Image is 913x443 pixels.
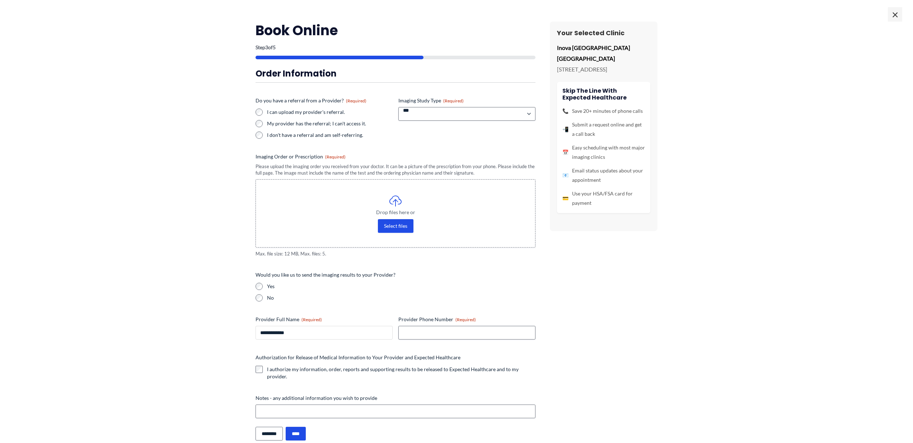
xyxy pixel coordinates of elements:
label: My provider has the referral; I can't access it. [267,120,393,127]
li: Use your HSA/FSA card for payment [562,189,645,208]
label: I authorize my information, order, reports and supporting results to be released to Expected Heal... [267,366,535,380]
legend: Authorization for Release of Medical Information to Your Provider and Expected Healthcare [256,354,460,361]
span: Drop files here or [270,210,521,215]
label: Yes [267,283,535,290]
label: Notes - any additional information you wish to provide [256,394,535,402]
div: Please upload the imaging order you received from your doctor. It can be a picture of the prescri... [256,163,535,176]
li: Email status updates about your appointment [562,166,645,185]
p: Step of [256,45,535,50]
label: Provider Full Name [256,316,393,323]
label: No [267,294,535,301]
li: Submit a request online and get a call back [562,120,645,139]
span: 📲 [562,125,568,134]
span: 📧 [562,171,568,180]
span: 5 [273,44,276,50]
p: Inova [GEOGRAPHIC_DATA] [GEOGRAPHIC_DATA] [557,42,650,64]
span: (Required) [325,154,346,160]
h2: Book Online [256,22,535,39]
legend: Would you like us to send the imaging results to your Provider? [256,271,395,278]
span: (Required) [346,98,366,103]
h4: Skip the line with Expected Healthcare [562,87,645,101]
span: 3 [265,44,268,50]
span: Max. file size: 12 MB, Max. files: 5. [256,250,535,257]
button: select files, imaging order or prescription(required) [378,219,413,233]
p: [STREET_ADDRESS] [557,64,650,75]
legend: Do you have a referral from a Provider? [256,97,366,104]
li: Easy scheduling with most major imaging clinics [562,143,645,162]
label: Imaging Order or Prescription [256,153,535,160]
span: 📞 [562,106,568,116]
span: 📅 [562,148,568,157]
label: I don't have a referral and am self-referring. [267,131,393,139]
label: Imaging Study Type [398,97,535,104]
span: (Required) [455,317,476,322]
li: Save 20+ minutes of phone calls [562,106,645,116]
label: Provider Phone Number [398,316,535,323]
h3: Order Information [256,68,535,79]
h3: Your Selected Clinic [557,29,650,37]
span: 💳 [562,194,568,203]
span: (Required) [301,317,322,322]
span: × [888,7,902,22]
span: (Required) [443,98,464,103]
label: I can upload my provider's referral. [267,109,393,116]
